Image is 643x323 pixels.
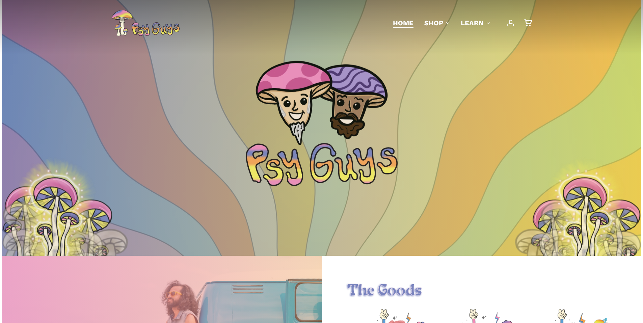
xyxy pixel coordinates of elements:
[514,202,616,306] img: Illustration of a cluster of tall mushrooms with light caps and dark gills, viewed from below.
[246,143,398,186] img: Psychedelic PsyGuys Text Logo
[540,175,641,279] img: Illustration of a cluster of tall mushrooms with light caps and dark gills, viewed from below.
[15,157,99,278] img: Colorful psychedelic mushrooms with pink, blue, and yellow patterns on a glowing yellow background.
[111,9,180,36] img: PsyGuys
[393,19,413,27] span: Home
[347,282,616,301] h1: The Goods
[2,175,103,279] img: Illustration of a cluster of tall mushrooms with light caps and dark gills, viewed from below.
[393,18,413,28] a: Home
[461,19,484,27] span: Learn
[424,19,443,27] span: Shop
[424,18,450,28] a: Shop
[461,18,490,28] a: Learn
[254,52,389,153] img: PsyGuys Heads Logo
[544,157,628,278] img: Colorful psychedelic mushrooms with pink, blue, and yellow patterns on a glowing yellow background.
